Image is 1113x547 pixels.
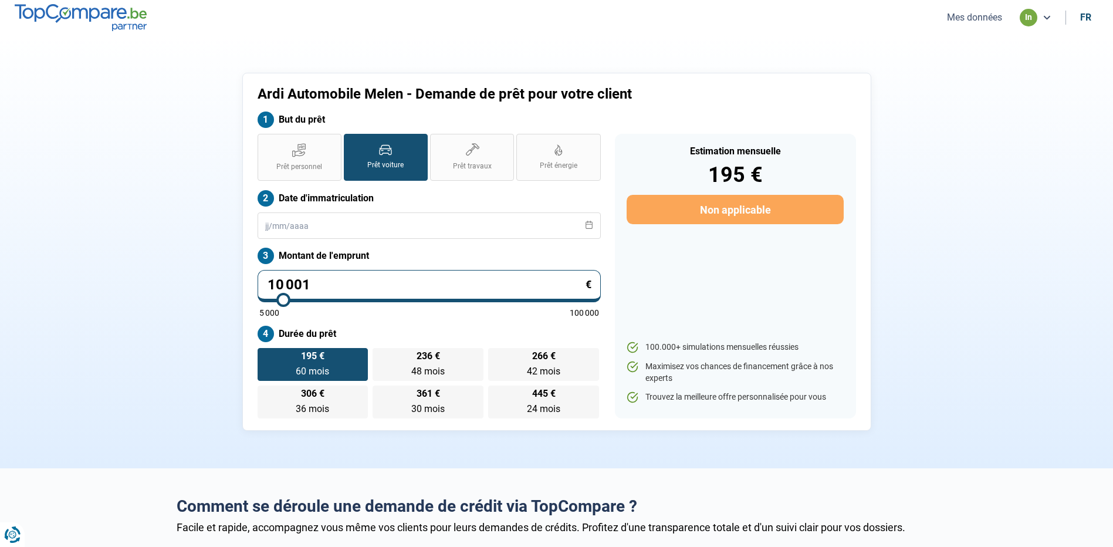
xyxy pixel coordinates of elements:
[411,403,445,414] span: 30 mois
[570,309,599,317] span: 100 000
[627,147,843,156] div: Estimation mensuelle
[258,190,601,207] label: Date d'immatriculation
[1020,9,1037,26] div: in
[258,86,703,103] h1: Ardi Automobile Melen - Demande de prêt pour votre client
[532,389,556,399] span: 445 €
[1080,12,1091,23] div: fr
[627,164,843,185] div: 195 €
[301,389,324,399] span: 306 €
[296,366,329,377] span: 60 mois
[417,352,440,361] span: 236 €
[258,248,601,264] label: Montant de l'emprunt
[627,195,843,224] button: Non applicable
[540,161,577,171] span: Prêt énergie
[527,403,560,414] span: 24 mois
[453,161,492,171] span: Prêt travaux
[532,352,556,361] span: 266 €
[296,403,329,414] span: 36 mois
[586,279,591,290] span: €
[943,11,1006,23] button: Mes données
[15,4,147,31] img: TopCompare.be
[276,162,322,172] span: Prêt personnel
[627,361,843,384] li: Maximisez vos chances de financement grâce à nos experts
[177,497,937,516] h2: Comment se déroule une demande de crédit via TopCompare ?
[258,326,601,342] label: Durée du prêt
[258,112,601,128] label: But du prêt
[627,391,843,403] li: Trouvez la meilleure offre personnalisée pour vous
[258,212,601,239] input: jj/mm/aaaa
[527,366,560,377] span: 42 mois
[259,309,279,317] span: 5 000
[301,352,324,361] span: 195 €
[417,389,440,399] span: 361 €
[177,521,937,534] div: Facile et rapide, accompagnez vous même vos clients pour leurs demandes de crédits. Profitez d'un...
[627,342,843,353] li: 100.000+ simulations mensuelles réussies
[411,366,445,377] span: 48 mois
[367,160,404,170] span: Prêt voiture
